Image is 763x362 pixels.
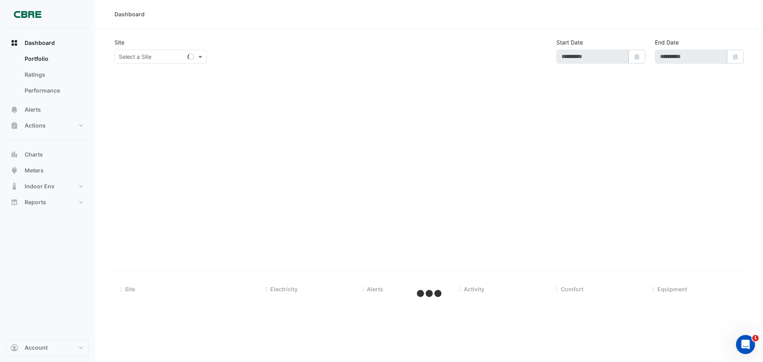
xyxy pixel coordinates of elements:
[367,286,383,292] span: Alerts
[736,335,755,354] iframe: Intercom live chat
[25,344,48,352] span: Account
[10,106,18,114] app-icon: Alerts
[270,286,298,292] span: Electricity
[25,166,44,174] span: Meters
[25,39,55,47] span: Dashboard
[561,286,583,292] span: Comfort
[10,151,18,159] app-icon: Charts
[18,51,89,67] a: Portfolio
[6,194,89,210] button: Reports
[10,166,18,174] app-icon: Meters
[657,286,687,292] span: Equipment
[25,106,41,114] span: Alerts
[6,51,89,102] div: Dashboard
[25,182,54,190] span: Indoor Env
[18,67,89,83] a: Ratings
[10,39,18,47] app-icon: Dashboard
[10,182,18,190] app-icon: Indoor Env
[6,178,89,194] button: Indoor Env
[752,335,759,341] span: 1
[25,122,46,130] span: Actions
[10,6,45,22] img: Company Logo
[6,118,89,134] button: Actions
[114,38,124,46] label: Site
[10,122,18,130] app-icon: Actions
[114,10,145,18] div: Dashboard
[556,38,583,46] label: Start Date
[464,286,484,292] span: Activity
[10,198,18,206] app-icon: Reports
[125,286,135,292] span: Site
[25,151,43,159] span: Charts
[18,83,89,99] a: Performance
[25,198,46,206] span: Reports
[6,35,89,51] button: Dashboard
[655,38,679,46] label: End Date
[6,147,89,163] button: Charts
[6,102,89,118] button: Alerts
[6,340,89,356] button: Account
[6,163,89,178] button: Meters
